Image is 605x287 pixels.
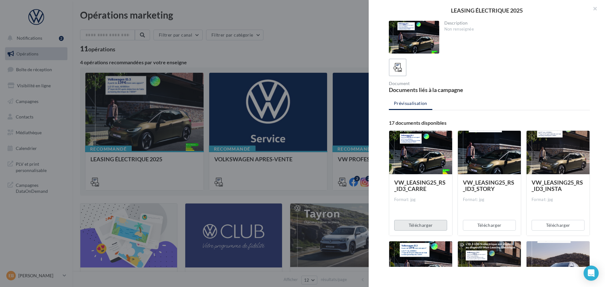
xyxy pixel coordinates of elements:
button: Télécharger [394,220,447,231]
div: Non renseignée [444,26,585,32]
div: Document [389,81,487,86]
div: Open Intercom Messenger [584,266,599,281]
div: 17 documents disponibles [389,120,590,125]
button: Télécharger [463,220,516,231]
span: VW_LEASING25_RS_ID3_INSTA [532,179,583,192]
div: Description [444,21,585,25]
span: VW_LEASING25_RS_ID3_CARRE [394,179,446,192]
div: Format: jpg [532,197,585,203]
div: Format: jpg [463,197,516,203]
div: Format: jpg [394,197,447,203]
div: LEASING ÉLECTRIQUE 2025 [379,8,595,13]
button: Télécharger [532,220,585,231]
div: Documents liés à la campagne [389,87,487,93]
span: VW_LEASING25_RS_ID3_STORY [463,179,514,192]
